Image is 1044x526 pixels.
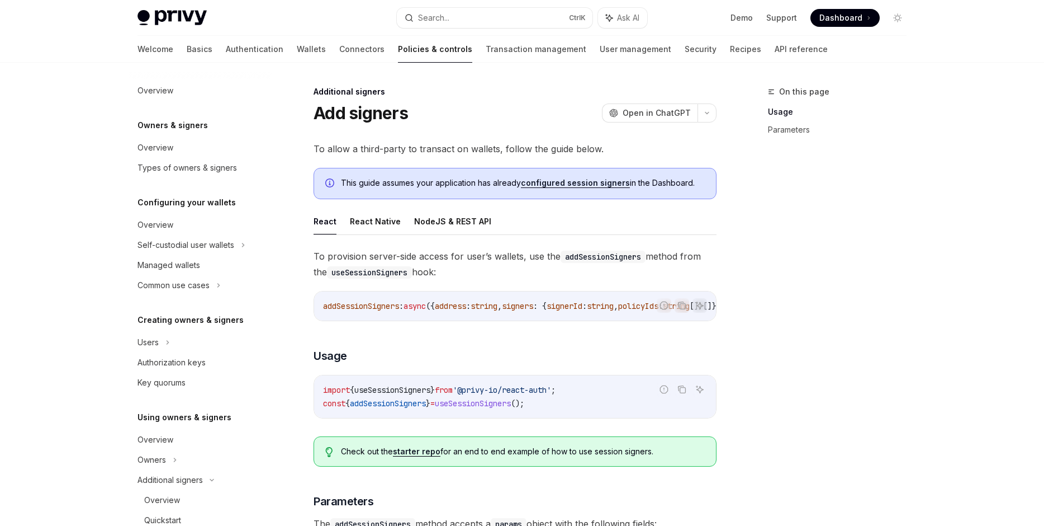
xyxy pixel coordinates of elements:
[129,255,272,275] a: Managed wallets
[766,12,797,24] a: Support
[466,301,471,311] span: :
[426,301,435,311] span: ({
[137,218,173,232] div: Overview
[323,398,345,408] span: const
[675,298,689,313] button: Copy the contents from the code block
[314,208,336,234] button: React
[418,11,449,25] div: Search...
[137,119,208,132] h5: Owners & signers
[137,313,244,327] h5: Creating owners & signers
[137,279,210,292] div: Common use cases
[137,161,237,175] div: Types of owners & signers
[497,301,502,311] span: ,
[137,36,173,63] a: Welcome
[129,158,272,178] a: Types of owners & signers
[323,385,350,395] span: import
[521,178,630,188] a: configured session signers
[397,8,592,28] button: Search...CtrlK
[768,121,915,139] a: Parameters
[187,36,212,63] a: Basics
[471,301,497,311] span: string
[137,433,173,447] div: Overview
[533,301,547,311] span: : {
[768,103,915,121] a: Usage
[129,81,272,101] a: Overview
[889,9,907,27] button: Toggle dark mode
[137,411,231,424] h5: Using owners & signers
[453,385,551,395] span: '@privy-io/react-auth'
[137,196,236,209] h5: Configuring your wallets
[602,104,697,123] button: Open in ChatGPT
[137,84,173,97] div: Overview
[350,385,354,395] span: {
[582,301,587,311] span: :
[314,103,408,123] h1: Add signers
[426,398,430,408] span: }
[314,86,716,97] div: Additional signers
[819,12,862,24] span: Dashboard
[325,179,336,190] svg: Info
[354,385,430,395] span: useSessionSigners
[323,301,399,311] span: addSessionSigners
[511,398,524,408] span: ();
[775,36,828,63] a: API reference
[129,373,272,393] a: Key quorums
[657,382,671,397] button: Report incorrect code
[137,473,203,487] div: Additional signers
[137,453,166,467] div: Owners
[600,36,671,63] a: User management
[350,208,401,234] button: React Native
[327,266,412,279] code: useSessionSigners
[398,36,472,63] a: Policies & controls
[435,301,466,311] span: address
[598,8,647,28] button: Ask AI
[129,430,272,450] a: Overview
[692,298,707,313] button: Ask AI
[692,382,707,397] button: Ask AI
[129,138,272,158] a: Overview
[314,141,716,157] span: To allow a third-party to transact on wallets, follow the guide below.
[137,356,206,369] div: Authorization keys
[614,301,618,311] span: ,
[551,385,556,395] span: ;
[430,385,435,395] span: }
[399,301,404,311] span: :
[297,36,326,63] a: Wallets
[137,10,207,26] img: light logo
[618,301,658,311] span: policyIds
[393,447,440,457] a: starter repo
[137,259,200,272] div: Managed wallets
[690,301,721,311] span: []}[]})
[779,85,829,98] span: On this page
[730,36,761,63] a: Recipes
[435,385,453,395] span: from
[129,215,272,235] a: Overview
[137,238,234,252] div: Self-custodial user wallets
[137,376,186,389] div: Key quorums
[325,447,333,457] svg: Tip
[137,141,173,154] div: Overview
[569,13,586,22] span: Ctrl K
[587,301,614,311] span: string
[810,9,880,27] a: Dashboard
[341,177,705,189] span: This guide assumes your application has already in the Dashboard.
[350,398,426,408] span: addSessionSigners
[414,208,491,234] button: NodeJS & REST API
[657,298,671,313] button: Report incorrect code
[617,12,639,24] span: Ask AI
[314,348,347,364] span: Usage
[685,36,716,63] a: Security
[486,36,586,63] a: Transaction management
[404,301,426,311] span: async
[623,107,691,119] span: Open in ChatGPT
[435,398,511,408] span: useSessionSigners
[137,336,159,349] div: Users
[561,251,646,263] code: addSessionSigners
[339,36,385,63] a: Connectors
[314,494,373,509] span: Parameters
[226,36,283,63] a: Authentication
[547,301,582,311] span: signerId
[430,398,435,408] span: =
[129,490,272,510] a: Overview
[502,301,533,311] span: signers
